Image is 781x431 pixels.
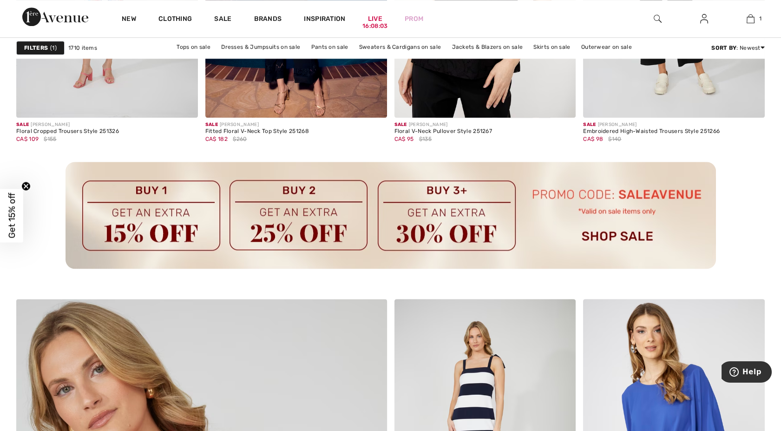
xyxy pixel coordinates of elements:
span: $155 [44,135,56,143]
div: Floral Cropped Trousers Style 251326 [16,128,119,135]
a: Joseph Ribkoff Sale: up to 30% off [16,162,765,269]
span: Sale [394,122,407,127]
span: CA$ 109 [16,136,39,142]
a: Pants on sale [307,41,353,53]
span: CA$ 98 [583,136,603,142]
a: Outerwear on sale [577,41,637,53]
span: $135 [419,135,432,143]
div: : Newest [711,44,765,52]
a: Tops on sale [172,41,215,53]
a: New [122,15,136,25]
span: 1 [50,44,57,52]
img: search the website [654,13,662,24]
div: [PERSON_NAME] [16,121,119,128]
span: Sale [583,122,596,127]
div: [PERSON_NAME] [583,121,720,128]
a: Sale [214,15,231,25]
a: Jackets & Blazers on sale [447,41,528,53]
iframe: Opens a widget where you can find more information [722,361,772,385]
div: 16:08:03 [362,22,387,31]
strong: Sort By [711,45,736,51]
span: Sale [205,122,218,127]
img: Joseph Ribkoff Sale: up to 30% off [66,162,716,269]
button: Close teaser [21,181,31,191]
span: Inspiration [304,15,345,25]
span: CA$ 182 [205,136,228,142]
span: 1 [759,14,761,23]
img: My Bag [747,13,755,24]
span: Sale [16,122,29,127]
a: Skirts on sale [529,41,575,53]
div: Floral V-Neck Pullover Style 251267 [394,128,492,135]
span: $140 [608,135,621,143]
img: 1ère Avenue [22,7,88,26]
div: Fitted Floral V-Neck Top Style 251268 [205,128,309,135]
span: $260 [233,135,247,143]
a: Sign In [693,13,715,25]
span: CA$ 95 [394,136,414,142]
a: Live16:08:03 [368,14,382,24]
a: Prom [405,14,423,24]
a: Sweaters & Cardigans on sale [354,41,446,53]
div: Embroidered High-Waisted Trousers Style 251266 [583,128,720,135]
strong: Filters [24,44,48,52]
a: Clothing [158,15,192,25]
a: Dresses & Jumpsuits on sale [217,41,305,53]
span: Get 15% off [7,193,17,239]
div: [PERSON_NAME] [205,121,309,128]
a: 1 [728,13,773,24]
img: My Info [700,13,708,24]
span: 1710 items [68,44,97,52]
div: [PERSON_NAME] [394,121,492,128]
a: Brands [254,15,282,25]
